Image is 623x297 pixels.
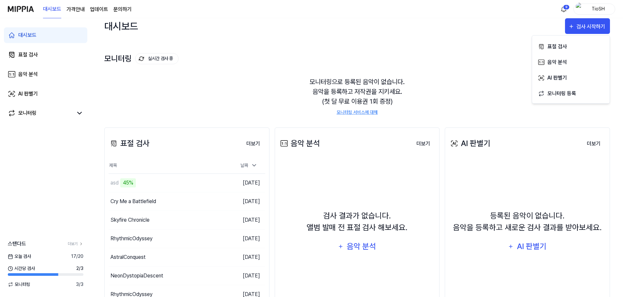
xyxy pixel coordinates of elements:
div: 대시보드 [104,18,138,34]
div: AstralConquest [110,253,146,261]
span: 시간당 검사 [8,265,35,272]
button: 더보기 [241,137,265,150]
div: 날짜 [238,160,260,171]
div: 모니터링 [18,109,36,117]
button: 모니터링 등록 [535,85,607,101]
td: [DATE] [226,192,265,211]
div: 표절 검사 [109,138,150,149]
button: 검사 시작하기 [565,18,610,34]
a: 모니터링 서비스에 대해 [337,109,378,116]
div: 표절 검사 [18,51,38,59]
td: [DATE] [226,229,265,248]
td: [DATE] [226,266,265,285]
div: asd [110,179,119,187]
a: 모니터링 [8,109,73,117]
div: AI 판별기 [516,240,547,253]
div: 45% [120,178,136,187]
div: 등록된 음악이 없습니다. 음악을 등록하고 새로운 검사 결과를 받아보세요. [453,210,602,233]
span: 스탠다드 [8,240,26,248]
span: 17 / 20 [71,253,83,260]
td: [DATE] [226,173,265,192]
div: 표절 검사 [547,42,604,51]
th: 제목 [109,158,226,173]
div: 모니터링으로 등록된 음악이 없습니다. 음악을 등록하고 저작권을 지키세요. (첫 달 무료 이용권 1회 증정) [104,69,610,124]
div: 음악 분석 [18,70,38,78]
a: 대시보드 [43,0,61,18]
img: 알림 [560,5,568,13]
a: 더보기 [68,241,83,247]
button: 가격안내 [66,6,85,13]
a: 대시보드 [4,27,87,43]
div: Cry Me a Battlefield [110,198,156,205]
button: AI 판별기 [535,69,607,85]
div: TioSH [586,5,611,12]
span: 2 / 3 [76,265,83,272]
img: monitoring Icon [139,56,144,61]
a: 업데이트 [90,6,108,13]
div: 음악 분석 [547,58,604,67]
div: 검사 결과가 없습니다. 앨범 발매 전 표절 검사 해보세요. [307,210,408,233]
a: AI 판별기 [4,86,87,102]
button: 음악 분석 [535,54,607,69]
div: 모니터링 등록 [547,89,604,98]
div: 대시보드 [18,31,36,39]
a: 문의하기 [113,6,132,13]
a: 표절 검사 [4,47,87,63]
div: 음악 분석 [346,240,377,253]
div: 음악 분석 [279,138,320,149]
button: AI 판별기 [504,239,551,254]
span: 오늘 검사 [8,253,31,260]
div: NeonDystopiaDescent [110,272,163,280]
div: 검사 시작하기 [576,22,607,31]
button: 표절 검사 [535,38,607,54]
button: 알림9 [558,4,569,14]
div: RhythmicOdyssey [110,235,152,243]
div: AI 판별기 [18,90,38,98]
a: 음악 분석 [4,67,87,82]
img: profile [576,3,584,16]
button: 더보기 [411,137,435,150]
button: 음악 분석 [334,239,381,254]
button: 실시간 검사 중 [135,53,179,64]
div: Skyfire Chronicle [110,216,150,224]
div: AI 판별기 [547,74,604,82]
span: 3 / 3 [76,281,83,288]
button: 더보기 [582,137,606,150]
div: 모니터링 [104,53,179,64]
td: [DATE] [226,211,265,229]
td: [DATE] [226,248,265,266]
span: 모니터링 [8,281,30,288]
div: AI 판별기 [449,138,490,149]
button: profileTioSH [573,4,615,15]
div: 9 [563,5,570,10]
